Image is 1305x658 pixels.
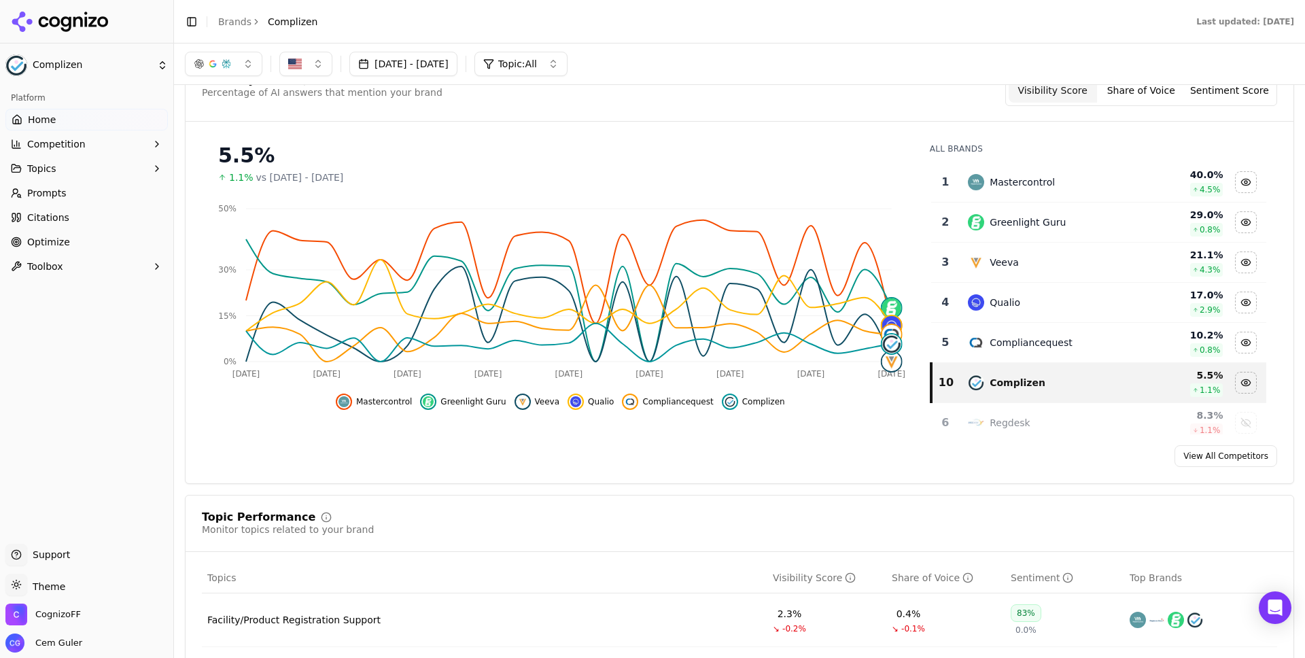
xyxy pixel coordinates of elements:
[968,375,984,391] img: complizen
[882,325,901,344] img: compliancequest
[535,396,560,407] span: Veeva
[28,113,56,126] span: Home
[782,623,806,634] span: -0.2%
[5,109,168,131] a: Home
[892,571,973,585] div: Share of Voice
[931,162,1266,203] tr: 1mastercontrolMastercontrol40.0%4.5%Hide mastercontrol data
[1011,571,1073,585] div: Sentiment
[440,396,506,407] span: Greenlight Guru
[218,311,237,321] tspan: 15%
[990,336,1073,349] div: Compliancequest
[622,394,713,410] button: Hide compliancequest data
[218,265,237,275] tspan: 30%
[1235,292,1257,313] button: Hide qualio data
[1200,385,1221,396] span: 1.1 %
[931,243,1266,283] tr: 3veevaVeeva21.1%4.3%Hide veeva data
[288,57,302,71] img: US
[901,623,925,634] span: -0.1%
[930,143,1266,154] div: All Brands
[313,369,341,379] tspan: [DATE]
[1200,305,1221,315] span: 2.9 %
[938,375,955,391] div: 10
[968,214,984,230] img: greenlight guru
[5,182,168,204] a: Prompts
[773,623,780,634] span: ↘
[336,394,412,410] button: Hide mastercontrol data
[886,563,1005,593] th: shareOfVoice
[1130,571,1182,585] span: Top Brands
[27,581,65,592] span: Theme
[931,403,1266,443] tr: 6regdeskRegdesk8.3%1.1%Show regdesk data
[990,256,1019,269] div: Veeva
[207,613,381,627] a: Facility/Product Registration Support
[570,396,581,407] img: qualio
[1149,612,1165,628] img: registrar corp
[931,203,1266,243] tr: 2greenlight guruGreenlight Guru29.0%0.8%Hide greenlight guru data
[33,59,152,71] span: Complizen
[1200,425,1221,436] span: 1.1 %
[394,369,421,379] tspan: [DATE]
[742,396,785,407] span: Complizen
[968,254,984,271] img: veeva
[1136,288,1223,302] div: 17.0 %
[202,512,315,523] div: Topic Performance
[882,352,901,371] img: veeva
[515,394,560,410] button: Hide veeva data
[27,211,69,224] span: Citations
[256,171,344,184] span: vs [DATE] - [DATE]
[5,604,81,625] button: Open organization switcher
[937,254,955,271] div: 3
[218,204,237,213] tspan: 50%
[1136,248,1223,262] div: 21.1 %
[968,174,984,190] img: mastercontrol
[1168,612,1184,628] img: greenlight guru
[968,334,984,351] img: compliancequest
[356,396,412,407] span: Mastercontrol
[990,416,1030,430] div: Regdesk
[937,415,955,431] div: 6
[1015,625,1037,636] span: 0.0%
[218,15,317,29] nav: breadcrumb
[218,143,903,168] div: 5.5%
[990,376,1045,389] div: Complizen
[202,563,767,593] th: Topics
[5,87,168,109] div: Platform
[423,396,434,407] img: greenlight guru
[517,396,528,407] img: veeva
[1200,184,1221,195] span: 4.5 %
[1235,171,1257,193] button: Hide mastercontrol data
[268,15,317,29] span: Complizen
[990,296,1020,309] div: Qualio
[625,396,636,407] img: compliancequest
[27,162,56,175] span: Topics
[937,214,955,230] div: 2
[725,396,735,407] img: complizen
[5,634,24,653] img: Cem Guler
[1005,563,1124,593] th: sentiment
[968,294,984,311] img: qualio
[1136,208,1223,222] div: 29.0 %
[1136,368,1223,382] div: 5.5 %
[5,207,168,228] a: Citations
[716,369,744,379] tspan: [DATE]
[5,256,168,277] button: Toolbox
[882,298,901,317] img: greenlight guru
[498,57,537,71] span: Topic: All
[1200,264,1221,275] span: 4.3 %
[1259,591,1291,624] div: Open Intercom Messenger
[218,16,251,27] a: Brands
[1097,78,1185,103] button: Share of Voice
[1200,345,1221,356] span: 0.8 %
[1136,328,1223,342] div: 10.2 %
[937,294,955,311] div: 4
[767,563,886,593] th: visibilityScore
[931,323,1266,363] tr: 5compliancequestCompliancequest10.2%0.8%Hide compliancequest data
[1235,372,1257,394] button: Hide complizen data
[773,571,856,585] div: Visibility Score
[642,396,713,407] span: Compliancequest
[778,607,802,621] div: 2.3%
[5,133,168,155] button: Competition
[931,283,1266,323] tr: 4qualioQualio17.0%2.9%Hide qualio data
[1235,252,1257,273] button: Hide veeva data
